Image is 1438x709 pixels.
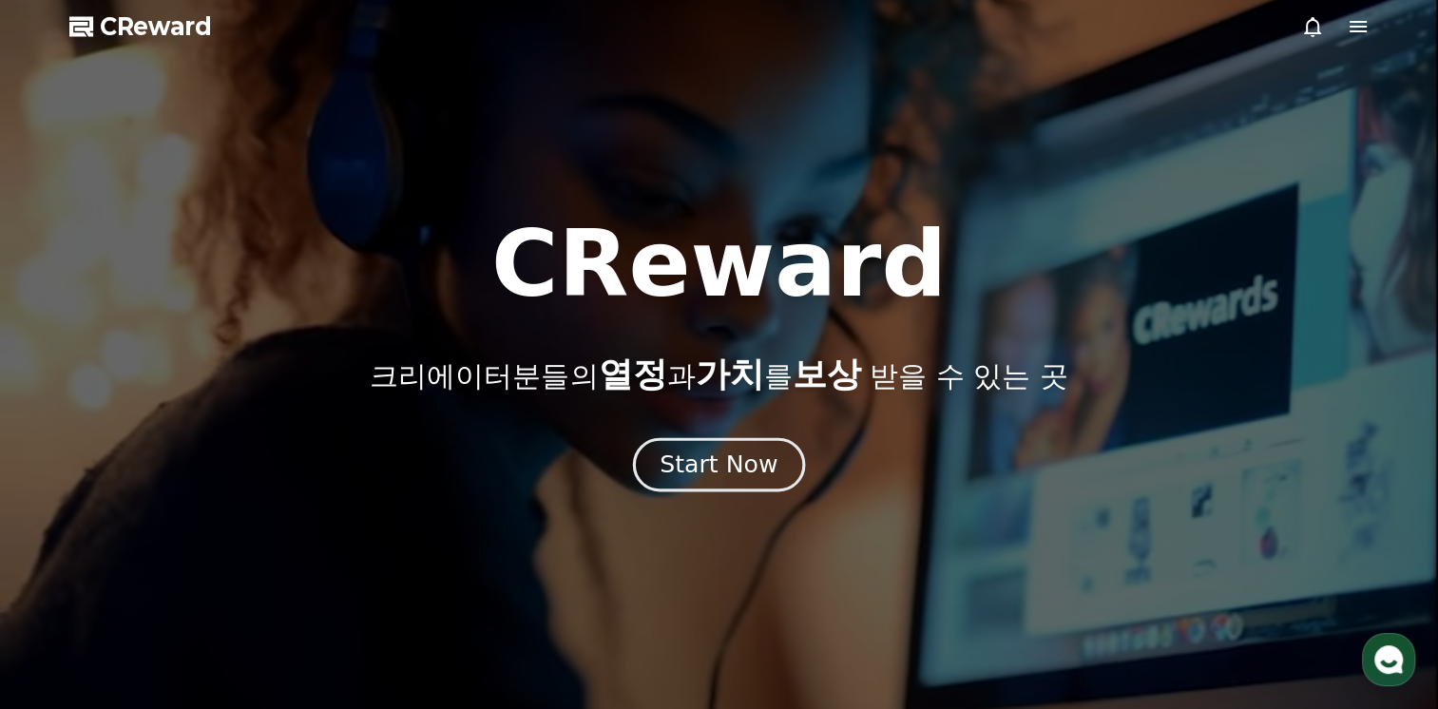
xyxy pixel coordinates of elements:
[245,551,365,599] a: 설정
[633,438,805,492] button: Start Now
[69,11,212,42] a: CReward
[294,580,316,595] span: 설정
[660,449,777,481] div: Start Now
[60,580,71,595] span: 홈
[370,355,1067,393] p: 크리에이터분들의 과 를 받을 수 있는 곳
[598,354,666,393] span: 열정
[491,219,947,310] h1: CReward
[637,458,801,476] a: Start Now
[100,11,212,42] span: CReward
[174,581,197,596] span: 대화
[125,551,245,599] a: 대화
[695,354,763,393] span: 가치
[6,551,125,599] a: 홈
[792,354,860,393] span: 보상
